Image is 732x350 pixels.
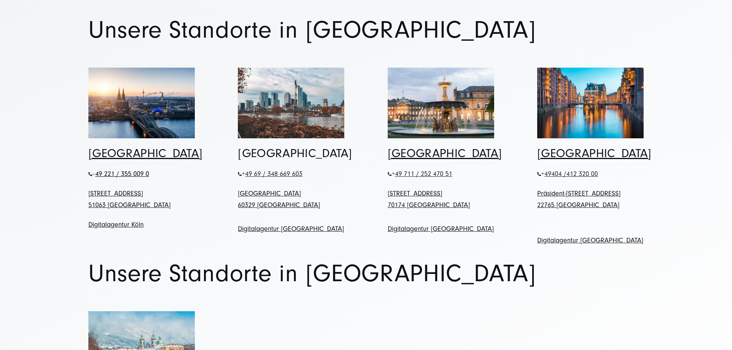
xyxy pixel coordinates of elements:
a: [GEOGRAPHIC_DATA] [238,146,352,160]
a: Digitalagentur [GEOGRAPHIC_DATA] [238,225,344,233]
img: Elbe-Kanal in Hamburg - Digitalagentur hamburg [537,68,644,139]
span: + [392,170,395,178]
span: 49 69 / 348 669 603 [245,170,302,178]
a: 22765 [GEOGRAPHIC_DATA] [537,201,619,209]
a: Digitalagentur Köl [88,221,140,229]
a: [GEOGRAPHIC_DATA] [88,146,203,160]
a: n [140,221,144,229]
img: Bild des Kölner Doms und der Rheinbrücke - digitalagentur Köln [88,68,195,139]
a: [STREET_ADDRESS] [88,189,143,197]
span: + [541,170,598,178]
a: [GEOGRAPHIC_DATA] [388,146,502,160]
span: 404 / [551,170,598,178]
a: 51063 [GEOGRAPHIC_DATA] [88,201,171,209]
span: 49 711 / 252 470 51 [395,170,452,178]
span: 49 221 / 355 009 0 [95,170,149,178]
h1: Unsere Standorte in [GEOGRAPHIC_DATA] [88,262,644,285]
span: + [242,170,302,178]
a: [STREET_ADDRESS] [388,189,442,197]
a: [GEOGRAPHIC_DATA]60329 [GEOGRAPHIC_DATA] [238,189,320,209]
a: Präsident-[STREET_ADDRESS] [537,189,621,197]
a: Digitalagentur [GEOGRAPHIC_DATA] [388,225,494,233]
img: Digitalagentur Stuttgart - Bild eines Brunnens in Stuttgart [388,68,494,139]
span: 412 320 00 [566,170,598,178]
a: 70174 [GEOGRAPHIC_DATA] [388,201,470,209]
a: Digitalagentur [GEOGRAPHIC_DATA] [537,236,643,244]
h1: Unsere Standorte in [GEOGRAPHIC_DATA] [88,18,644,42]
span: + [92,171,95,177]
span: 49 [544,170,598,178]
a: [GEOGRAPHIC_DATA] [537,146,651,160]
img: Frankfurt Skyline Mit Blick über den Rhein im Herbst [238,68,344,139]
